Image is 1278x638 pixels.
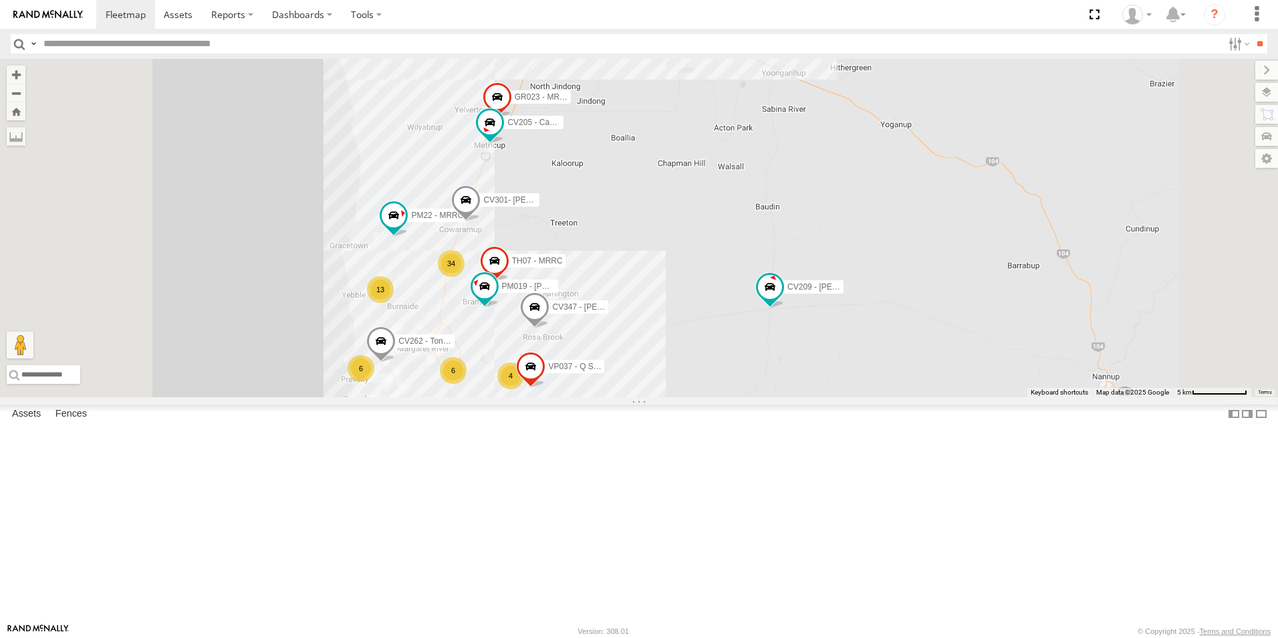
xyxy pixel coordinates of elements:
[7,84,25,102] button: Zoom out
[483,196,579,205] span: CV301- [PERSON_NAME]
[1223,34,1252,54] label: Search Filter Options
[7,332,33,358] button: Drag Pegman onto the map to open Street View
[438,250,465,277] div: 34
[515,93,571,102] span: GR023 - MRRC
[1031,388,1088,397] button: Keyboard shortcuts
[1255,149,1278,168] label: Map Settings
[1258,390,1272,395] a: Terms (opens in new tab)
[398,336,480,346] span: CV262 - Tont Settatree
[1204,4,1225,25] i: ?
[411,211,463,220] span: PM22 - MRRC
[1177,389,1192,396] span: 5 km
[440,357,467,384] div: 6
[348,355,374,382] div: 6
[548,362,610,371] span: VP037 - Q Series
[1118,5,1156,25] div: Graham Broom
[28,34,39,54] label: Search Query
[13,10,83,19] img: rand-logo.svg
[1138,627,1271,635] div: © Copyright 2025 -
[502,282,600,291] span: PM019 - [PERSON_NAME]
[49,405,94,423] label: Fences
[1227,405,1241,424] label: Dock Summary Table to the Left
[507,118,624,127] span: CV205 - Cam [PERSON_NAME]
[7,66,25,84] button: Zoom in
[552,302,650,312] span: CV347 - [PERSON_NAME]
[1200,627,1271,635] a: Terms and Conditions
[7,625,69,638] a: Visit our Website
[1241,405,1254,424] label: Dock Summary Table to the Right
[1096,389,1169,396] span: Map data ©2025 Google
[512,256,563,265] span: TH07 - MRRC
[367,276,394,303] div: 13
[1173,388,1251,397] button: Map Scale: 5 km per 79 pixels
[7,102,25,120] button: Zoom Home
[787,282,885,292] span: CV209 - [PERSON_NAME]
[497,362,524,389] div: 4
[1255,405,1268,424] label: Hide Summary Table
[5,405,47,423] label: Assets
[578,627,629,635] div: Version: 308.01
[7,127,25,146] label: Measure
